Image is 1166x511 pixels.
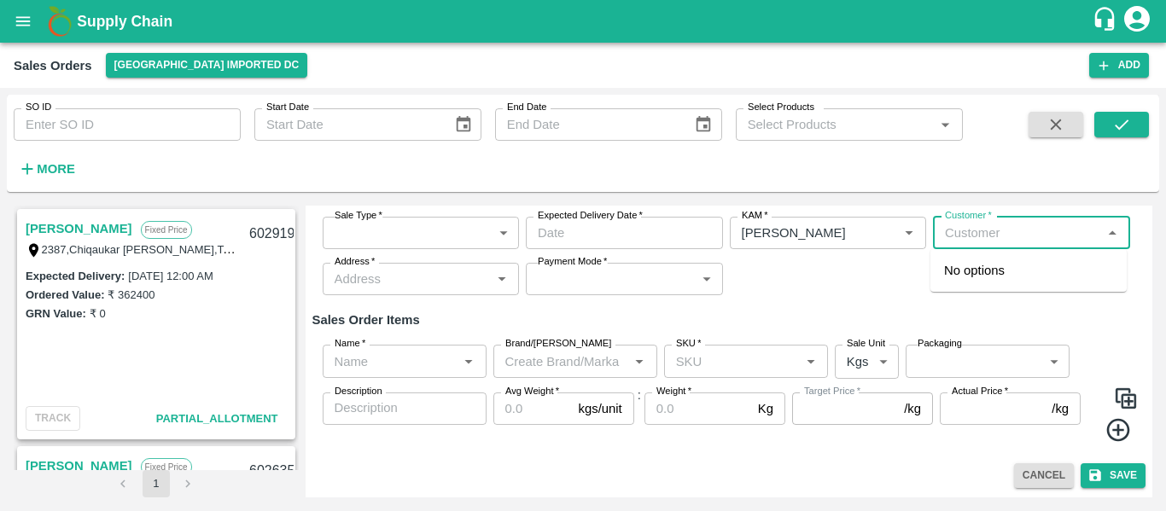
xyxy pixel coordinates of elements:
[26,270,125,282] label: Expected Delivery :
[507,101,546,114] label: End Date
[26,101,51,114] label: SO ID
[898,222,920,244] button: Open
[735,222,872,244] input: KAM
[239,214,305,254] div: 602919
[14,55,92,77] div: Sales Orders
[1081,463,1146,488] button: Save
[14,108,241,141] input: Enter SO ID
[312,331,1146,456] div: :
[43,4,77,38] img: logo
[930,249,1127,292] div: No options
[918,337,962,351] label: Packaging
[1101,222,1123,244] button: Close
[77,13,172,30] b: Supply Chain
[106,53,308,78] button: Select DC
[108,470,205,497] nav: pagination navigation
[742,209,768,223] label: KAM
[1014,463,1074,488] button: Cancel
[538,209,643,223] label: Expected Delivery Date
[945,209,992,223] label: Customer
[656,385,691,398] label: Weight
[1092,6,1122,37] div: customer-support
[335,209,382,223] label: Sale Type
[328,350,453,372] input: Name
[26,288,104,301] label: Ordered Value:
[141,221,192,239] p: Fixed Price
[254,108,440,141] input: Start Date
[37,162,75,176] strong: More
[1122,3,1152,39] div: account of current user
[938,222,1097,244] input: Customer
[26,307,86,320] label: GRN Value:
[505,385,559,398] label: Avg Weight
[741,113,930,136] input: Select Products
[952,385,1008,398] label: Actual Price
[239,451,305,491] div: 602635
[493,392,572,425] input: 0.0
[904,399,921,418] p: /kg
[335,337,365,351] label: Name
[128,270,213,282] label: [DATE] 12:00 AM
[3,2,43,41] button: open drawer
[156,412,278,425] span: Partial_Allotment
[934,113,956,136] button: Open
[491,268,513,290] button: Open
[644,392,751,425] input: 0.0
[26,455,132,477] a: [PERSON_NAME]
[669,350,795,372] input: SKU
[108,288,154,301] label: ₹ 362400
[676,337,701,351] label: SKU
[26,218,132,240] a: [PERSON_NAME]
[847,352,869,371] p: Kgs
[804,385,860,398] label: Target Price
[538,255,607,269] label: Payment Mode
[748,101,814,114] label: Select Products
[628,351,650,373] button: Open
[847,337,885,351] label: Sale Unit
[687,108,720,141] button: Choose date
[495,108,681,141] input: End Date
[579,399,622,418] p: kgs/unit
[143,470,170,497] button: page 1
[1113,386,1139,411] img: CloneIcon
[266,101,309,114] label: Start Date
[90,307,106,320] label: ₹ 0
[335,385,382,398] label: Description
[1052,399,1069,418] p: /kg
[498,350,624,372] input: Create Brand/Marka
[77,9,1092,33] a: Supply Chain
[312,313,420,327] strong: Sales Order Items
[505,337,611,351] label: Brand/[PERSON_NAME]
[335,255,375,269] label: Address
[526,217,711,249] input: Choose date
[447,108,480,141] button: Choose date
[758,399,773,418] p: Kg
[328,268,487,290] input: Address
[458,351,480,373] button: Open
[1089,53,1149,78] button: Add
[800,351,822,373] button: Open
[14,154,79,183] button: More
[141,458,192,476] p: Fixed Price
